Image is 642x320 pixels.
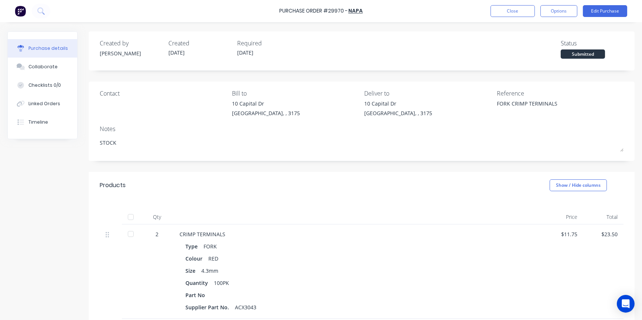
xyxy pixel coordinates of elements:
div: CRIMP TERMINALS [180,230,537,238]
div: Checklists 0/0 [28,82,61,89]
div: $23.50 [589,230,618,238]
button: Options [540,5,577,17]
button: Edit Purchase [583,5,627,17]
div: Collaborate [28,63,58,70]
div: 4.3mm [201,265,218,276]
div: Submitted [561,49,605,59]
div: Linked Orders [28,100,60,107]
div: Purchase Order #29970 - [279,7,348,15]
div: 100PK [214,278,229,288]
div: Timeline [28,119,48,125]
button: Close [491,5,535,17]
div: Created [168,39,231,48]
div: Quantity [185,278,214,288]
button: Show / Hide columns [550,179,607,191]
div: Type [185,241,204,252]
div: Total [583,210,624,224]
a: NAPA [348,7,363,15]
button: Linked Orders [8,94,77,113]
div: 2 [146,230,168,238]
button: Timeline [8,113,77,131]
div: 10 Capital Dr [232,100,300,107]
div: Products [100,181,126,190]
div: [PERSON_NAME] [100,49,163,57]
div: Status [561,39,624,48]
div: ACX3043 [235,302,256,313]
div: Required [237,39,300,48]
div: RED [208,253,218,264]
div: Created by [100,39,163,48]
div: Reference [497,89,624,98]
div: Part No [185,290,211,300]
textarea: FORK CRIMP TERMINALS [497,100,589,116]
button: Purchase details [8,39,77,58]
div: Purchase details [28,45,68,52]
div: Notes [100,124,624,133]
button: Collaborate [8,58,77,76]
div: Qty [140,210,174,224]
div: Bill to [232,89,359,98]
div: Supplier Part No. [185,302,235,313]
div: FORK [204,241,217,252]
div: Size [185,265,201,276]
div: $11.75 [549,230,577,238]
div: Deliver to [365,89,491,98]
div: Price [543,210,583,224]
textarea: STOCK [100,135,624,152]
div: Open Intercom Messenger [617,295,635,313]
div: 10 Capital Dr [365,100,433,107]
div: [GEOGRAPHIC_DATA], , 3175 [232,109,300,117]
div: [GEOGRAPHIC_DATA], , 3175 [365,109,433,117]
div: Colour [185,253,208,264]
button: Checklists 0/0 [8,76,77,94]
div: Contact [100,89,226,98]
img: Factory [15,6,26,17]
